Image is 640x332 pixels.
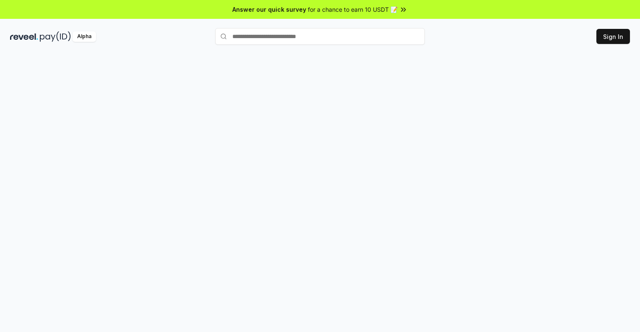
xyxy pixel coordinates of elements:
[232,5,306,14] span: Answer our quick survey
[73,31,96,42] div: Alpha
[10,31,38,42] img: reveel_dark
[308,5,398,14] span: for a chance to earn 10 USDT 📝
[596,29,630,44] button: Sign In
[40,31,71,42] img: pay_id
